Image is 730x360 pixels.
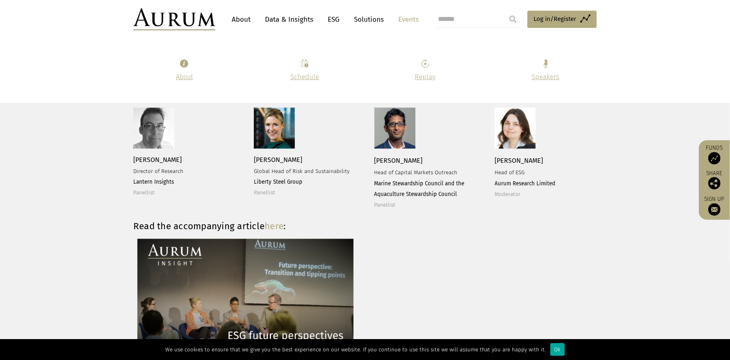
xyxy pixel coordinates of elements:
span: [PERSON_NAME] [495,157,543,164]
span: Log in/Register [534,14,576,24]
a: Funds [703,144,726,164]
a: Sign up [703,196,726,216]
a: ESG [324,12,344,27]
span: [PERSON_NAME] [374,157,423,164]
span: Director of Research [133,168,183,175]
a: Schedule [290,73,319,81]
img: Share this post [708,177,721,189]
strong: Liberty Steel Group [254,179,302,185]
div: Ok [550,343,565,356]
a: Solutions [350,12,388,27]
strong: Marine Stewardship Council and the Aquaculture Stewardship Council [374,180,465,198]
div: Share [703,171,726,189]
a: Events [394,12,419,27]
input: Submit [505,11,521,27]
a: Replay [415,73,436,81]
span: Head of Capital Markets Outreach [374,169,458,176]
a: About [228,12,255,27]
strong: Lantern Insights [133,179,174,185]
img: Access Funds [708,152,721,164]
span: Panellist [374,202,396,208]
a: Data & Insights [261,12,317,27]
strong: Aurum Research Limited [495,180,555,187]
a: Speakers [532,73,560,81]
span: Moderator [495,191,520,198]
a: Log in/Register [527,11,597,28]
span: [PERSON_NAME] [254,156,302,164]
img: Aurum [133,8,215,30]
a: here [265,221,283,232]
span: Panellist [254,189,275,196]
span: Head of ESG [495,169,525,176]
span: Panellist [133,189,155,196]
img: Sign up to our newsletter [708,203,721,216]
span: Global Head of Risk and Sustainability [254,168,349,175]
span: [PERSON_NAME] [133,156,182,164]
a: About [176,73,193,81]
strong: Read the accompanying article : [133,221,286,232]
